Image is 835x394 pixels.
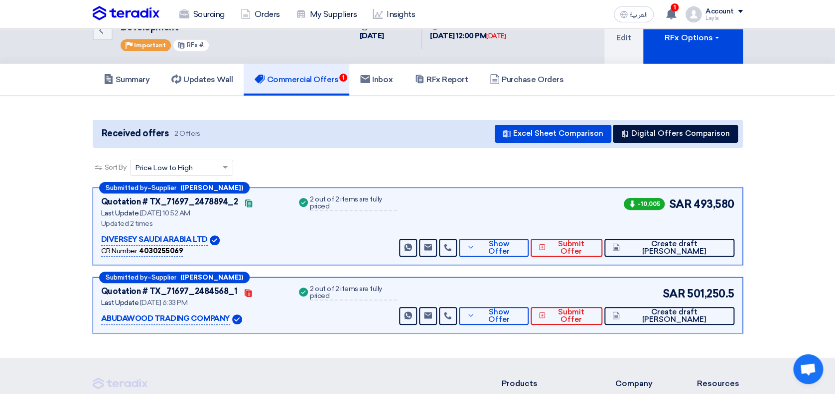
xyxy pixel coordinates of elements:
[793,354,823,384] div: Open chat
[360,30,414,42] div: [DATE]
[151,274,176,281] span: Supplier
[365,3,423,25] a: Insights
[477,240,521,255] span: Show Offer
[705,7,734,16] div: Account
[694,196,734,212] span: 493,580
[404,64,479,96] a: RFx Report
[180,274,243,281] b: ([PERSON_NAME])
[171,75,233,85] h5: Updates Wall
[697,378,743,390] li: Resources
[490,75,563,85] h5: Purchase Orders
[604,239,734,257] button: Create draft [PERSON_NAME]
[622,308,726,323] span: Create draft [PERSON_NAME]
[604,307,734,325] button: Create draft [PERSON_NAME]
[615,378,667,390] li: Company
[93,64,161,96] a: Summary
[531,239,602,257] button: Submit Offer
[430,30,506,42] div: [DATE] 12:00 PM
[174,129,200,138] span: 2 Offers
[360,75,393,85] h5: Inbox
[101,218,285,229] div: Updated 2 times
[199,41,205,49] span: #.
[101,313,230,325] p: ABUDAWOOD TRADING COMPANY
[104,75,150,85] h5: Summary
[233,3,288,25] a: Orders
[624,198,665,210] span: -10,005
[459,239,528,257] button: Show Offer
[495,125,611,143] button: Excel Sheet Comparison
[160,64,244,96] a: Updates Wall
[479,64,574,96] a: Purchase Orders
[477,308,521,323] span: Show Offer
[244,64,349,96] a: Commercial Offers1
[486,31,506,41] div: [DATE]
[101,298,139,307] span: Last Update
[102,127,169,140] span: Received offers
[105,162,127,173] span: Sort By
[106,274,147,281] span: Submitted by
[349,64,404,96] a: Inbox
[548,240,594,255] span: Submit Offer
[531,307,602,325] button: Submit Offer
[662,286,685,302] span: SAR
[671,3,679,11] span: 1
[613,125,738,143] button: Digital Offers Comparison
[101,196,238,208] div: Quotation # TX_71697_2478894_2
[171,3,233,25] a: Sourcing
[459,307,528,325] button: Show Offer
[415,75,468,85] h5: RFx Report
[548,308,594,323] span: Submit Offer
[140,209,190,217] span: [DATE] 10:52 AM
[614,6,654,22] button: العربية
[669,196,692,212] span: SAR
[339,74,347,82] span: 1
[99,182,250,194] div: –
[180,185,243,191] b: ([PERSON_NAME])
[93,6,159,21] img: Teradix logo
[232,314,242,324] img: Verified Account
[140,298,187,307] span: [DATE] 6:33 PM
[136,163,193,173] span: Price Low to High
[99,272,250,283] div: –
[187,41,198,49] span: RFx
[134,42,166,49] span: Important
[501,378,585,390] li: Products
[630,11,648,18] span: العربية
[310,286,397,300] div: 2 out of 2 items are fully priced
[665,32,721,44] div: RFx Options
[101,246,183,257] div: CR Number :
[288,3,365,25] a: My Suppliers
[255,75,338,85] h5: Commercial Offers
[139,247,183,255] b: 4030255069
[101,234,208,246] p: DIVERSEY SAUDI ARABIA LTD
[101,286,238,297] div: Quotation # TX_71697_2484568_1
[310,196,397,211] div: 2 out of 2 items are fully priced
[686,6,701,22] img: profile_test.png
[151,185,176,191] span: Supplier
[705,15,743,21] div: Layla
[622,240,726,255] span: Create draft [PERSON_NAME]
[687,286,734,302] span: 501,250.5
[101,209,139,217] span: Last Update
[210,235,220,245] img: Verified Account
[106,185,147,191] span: Submitted by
